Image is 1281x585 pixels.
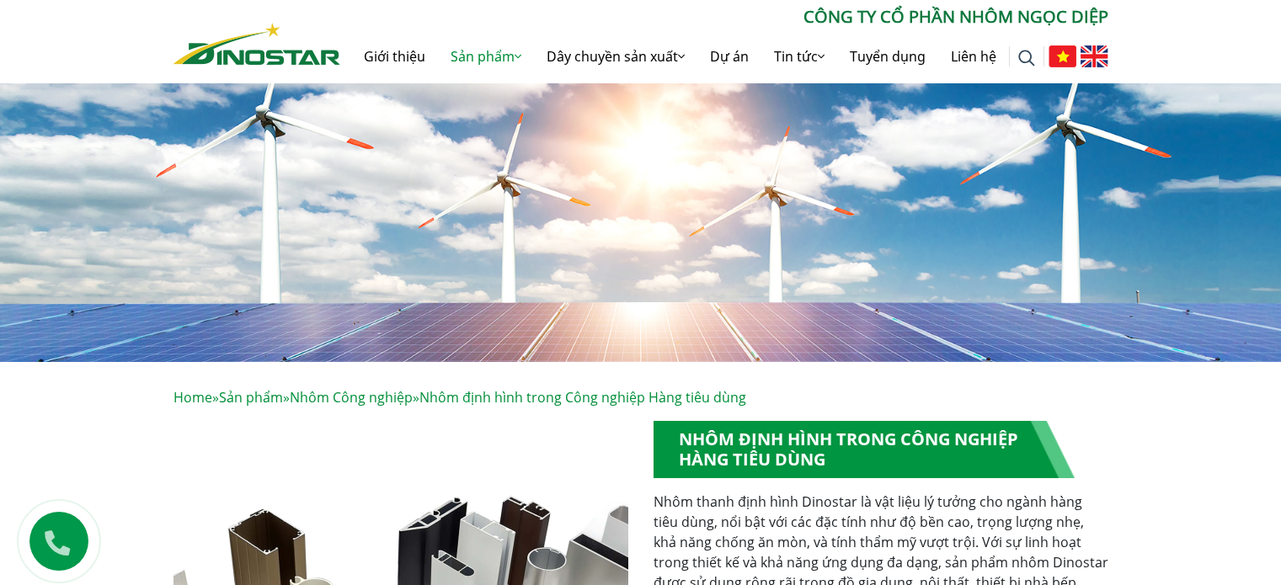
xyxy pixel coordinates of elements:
img: Nhôm Dinostar [173,23,340,65]
h1: Nhôm định hình trong Công nghiệp Hàng tiêu dùng [654,421,1075,478]
img: search [1018,50,1035,66]
a: Home [173,388,212,407]
img: English [1081,45,1108,67]
a: Giới thiệu [351,29,438,83]
a: Tuyển dụng [837,29,938,83]
p: CÔNG TY CỔ PHẦN NHÔM NGỌC DIỆP [340,4,1108,29]
img: Tiếng Việt [1049,45,1076,67]
span: Nhôm định hình trong Công nghiệp Hàng tiêu dùng [419,388,746,407]
a: Nhôm Công nghiệp [290,388,413,407]
a: Dây chuyền sản xuất [534,29,697,83]
a: Sản phẩm [438,29,534,83]
a: Dự án [697,29,761,83]
span: » » » [173,388,746,407]
a: Sản phẩm [219,388,283,407]
a: Tin tức [761,29,837,83]
a: Liên hệ [938,29,1009,83]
